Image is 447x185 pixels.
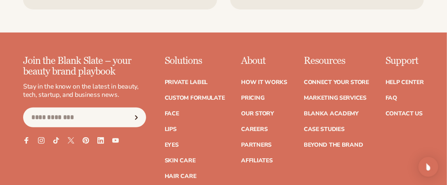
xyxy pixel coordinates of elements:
a: Eyes [165,142,179,148]
a: Face [165,111,179,117]
a: Connect your store [304,80,369,85]
a: Help Center [386,80,424,85]
a: Careers [241,126,267,132]
a: Affiliates [241,158,272,164]
a: Partners [241,142,272,148]
a: Beyond the brand [304,142,363,148]
div: Open Intercom Messenger [419,157,438,177]
a: FAQ [386,95,397,101]
a: Contact Us [386,111,423,117]
a: Custom formulate [165,95,225,101]
a: Case Studies [304,126,345,132]
p: Support [386,56,424,66]
p: Solutions [165,56,225,66]
a: How It Works [241,80,287,85]
a: Hair Care [165,173,196,179]
a: Marketing services [304,95,367,101]
a: Skin Care [165,158,195,164]
a: Lips [165,126,177,132]
a: Private label [165,80,208,85]
a: Blanka Academy [304,111,359,117]
a: Pricing [241,95,264,101]
button: Subscribe [128,108,146,127]
p: Join the Blank Slate – your beauty brand playbook [23,56,146,77]
a: Our Story [241,111,274,117]
p: About [241,56,287,66]
p: Resources [304,56,369,66]
p: Stay in the know on the latest in beauty, tech, startup, and business news. [23,82,146,100]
